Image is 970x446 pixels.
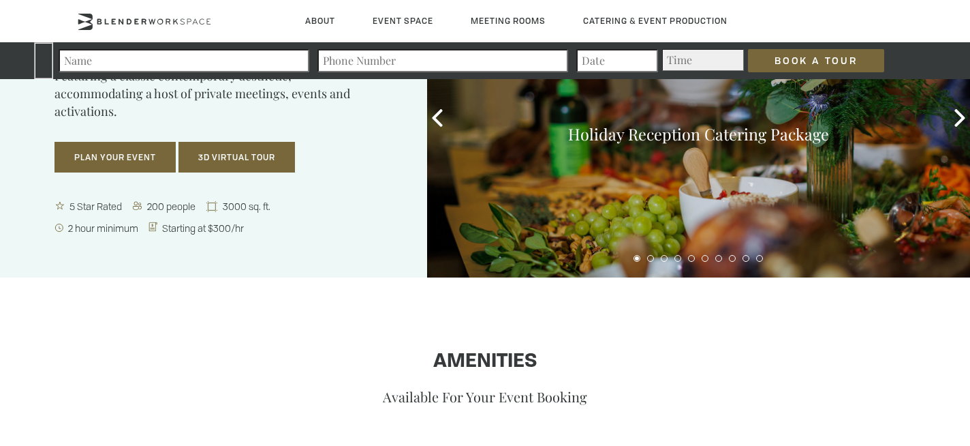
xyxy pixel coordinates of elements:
h1: Amenities [76,351,894,373]
input: Book a Tour [748,49,884,72]
input: Date [576,49,658,72]
p: Featuring a classic contemporary aesthetic, accommodating a host of private meetings, events and ... [54,67,393,130]
p: Available For Your Event Booking [76,387,894,406]
button: 3D Virtual Tour [178,142,295,173]
span: 2 hour minimum [65,222,142,235]
iframe: Chat Widget [725,271,970,446]
span: Starting at $300/hr [159,222,248,235]
span: 3000 sq. ft. [220,200,275,213]
span: 200 people [144,200,200,213]
a: Holiday Reception Catering Package [568,123,829,145]
button: Plan Your Event [54,142,176,173]
span: 5 Star Rated [67,200,126,213]
input: Name [59,49,309,72]
input: Phone Number [317,49,568,72]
